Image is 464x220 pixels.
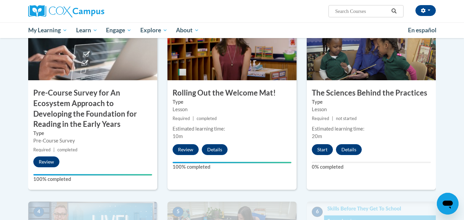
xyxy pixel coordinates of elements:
[33,207,44,217] span: 4
[172,22,204,38] a: About
[404,23,441,37] a: En español
[312,207,323,217] span: 6
[76,26,97,34] span: Learn
[72,22,102,38] a: Learn
[53,147,55,152] span: |
[18,22,446,38] div: Main menu
[173,162,291,163] div: Your progress
[437,193,459,215] iframe: Button to launch messaging window
[332,116,333,121] span: |
[173,144,199,155] button: Review
[24,22,72,38] a: My Learning
[173,133,183,139] span: 10m
[307,12,436,80] img: Course Image
[415,5,436,16] button: Account Settings
[140,26,167,34] span: Explore
[28,88,157,130] h3: Pre-Course Survey for An Ecosystem Approach to Developing the Foundation for Reading in the Early...
[312,163,431,171] label: 0% completed
[33,175,152,183] label: 100% completed
[173,163,291,171] label: 100% completed
[28,26,67,34] span: My Learning
[312,106,431,113] div: Lesson
[167,88,297,98] h3: Rolling Out the Welcome Mat!
[312,125,431,133] div: Estimated learning time:
[389,7,399,15] button: Search
[335,7,389,15] input: Search Courses
[176,26,199,34] span: About
[193,116,194,121] span: |
[33,174,152,175] div: Your progress
[173,106,291,113] div: Lesson
[408,27,436,34] span: En español
[307,88,436,98] h3: The Sciences Behind the Practices
[173,125,291,133] div: Estimated learning time:
[197,116,217,121] span: completed
[336,144,362,155] button: Details
[106,26,131,34] span: Engage
[33,137,152,145] div: Pre-Course Survey
[33,147,51,152] span: Required
[312,133,322,139] span: 20m
[28,12,157,80] img: Course Image
[173,116,190,121] span: Required
[102,22,136,38] a: Engage
[202,144,228,155] button: Details
[33,130,152,137] label: Type
[336,116,357,121] span: not started
[28,5,104,17] img: Cox Campus
[173,207,183,217] span: 5
[173,98,291,106] label: Type
[312,144,333,155] button: Start
[312,116,329,121] span: Required
[312,98,431,106] label: Type
[33,156,59,167] button: Review
[28,5,157,17] a: Cox Campus
[136,22,172,38] a: Explore
[57,147,77,152] span: completed
[167,12,297,80] img: Course Image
